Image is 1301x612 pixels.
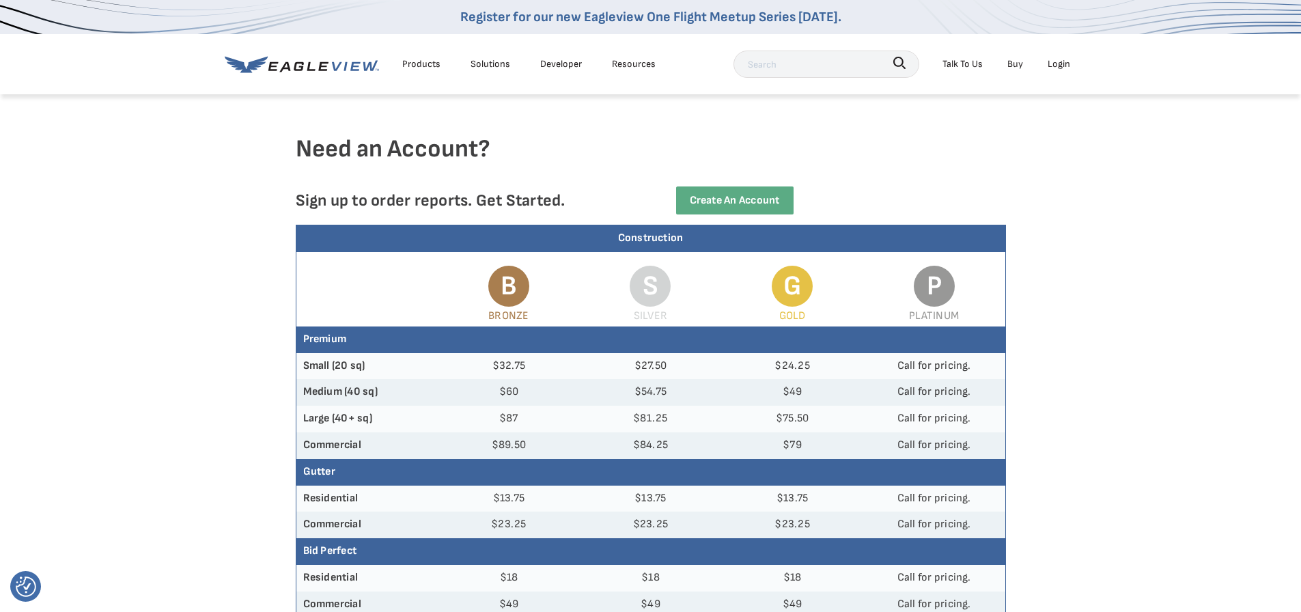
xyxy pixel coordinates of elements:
[863,565,1005,592] td: Call for pricing.
[721,565,863,592] td: $18
[580,432,722,459] td: $84.25
[471,55,510,72] div: Solutions
[863,406,1005,432] td: Call for pricing.
[863,486,1005,512] td: Call for pricing.
[296,191,629,210] p: Sign up to order reports. Get Started.
[863,379,1005,406] td: Call for pricing.
[863,432,1005,459] td: Call for pricing.
[438,565,580,592] td: $18
[540,55,582,72] a: Developer
[721,379,863,406] td: $49
[942,55,983,72] div: Talk To Us
[733,51,919,78] input: Search
[721,432,863,459] td: $79
[16,576,36,597] img: Revisit consent button
[1007,55,1023,72] a: Buy
[721,406,863,432] td: $75.50
[1048,55,1070,72] div: Login
[612,55,656,72] div: Resources
[460,9,841,25] a: Register for our new Eagleview One Flight Meetup Series [DATE].
[296,565,438,592] th: Residential
[438,486,580,512] td: $13.75
[863,512,1005,538] td: Call for pricing.
[296,459,1005,486] th: Gutter
[721,512,863,538] td: $23.25
[721,486,863,512] td: $13.75
[914,266,955,307] span: P
[580,379,722,406] td: $54.75
[438,406,580,432] td: $87
[296,486,438,512] th: Residential
[438,379,580,406] td: $60
[488,309,529,322] span: Bronze
[630,266,671,307] span: S
[296,353,438,380] th: Small (20 sq)
[772,266,813,307] span: G
[580,512,722,538] td: $23.25
[402,55,440,72] div: Products
[779,309,806,322] span: Gold
[296,326,1005,353] th: Premium
[676,186,794,214] a: Create an Account
[296,406,438,432] th: Large (40+ sq)
[580,353,722,380] td: $27.50
[438,512,580,538] td: $23.25
[909,309,959,322] span: Platinum
[296,134,1006,186] h4: Need an Account?
[296,432,438,459] th: Commercial
[438,353,580,380] td: $32.75
[580,406,722,432] td: $81.25
[16,576,36,597] button: Consent Preferences
[488,266,529,307] span: B
[863,353,1005,380] td: Call for pricing.
[296,512,438,538] th: Commercial
[296,538,1005,565] th: Bid Perfect
[634,309,667,322] span: Silver
[296,225,1005,252] div: Construction
[580,565,722,592] td: $18
[438,432,580,459] td: $89.50
[296,379,438,406] th: Medium (40 sq)
[580,486,722,512] td: $13.75
[721,353,863,380] td: $24.25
